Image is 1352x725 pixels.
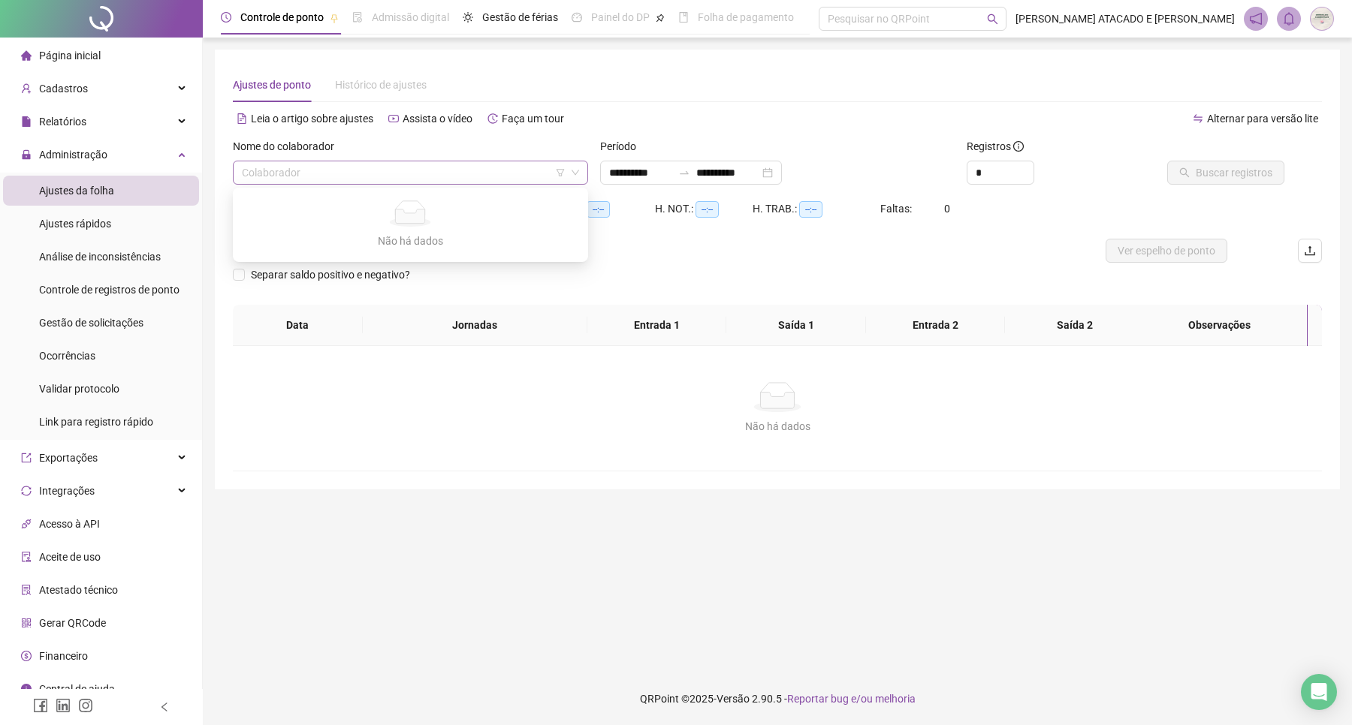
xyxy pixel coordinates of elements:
[21,50,32,61] span: home
[233,138,344,155] label: Nome do colaborador
[698,11,794,23] span: Folha de pagamento
[866,305,1006,346] th: Entrada 2
[245,266,416,283] span: Separar saldo positivo e negativo?
[240,11,324,23] span: Controle de ponto
[21,453,32,463] span: export
[1304,245,1316,257] span: upload
[967,138,1024,155] span: Registros
[587,201,610,218] span: --:--
[487,113,498,124] span: history
[753,200,880,218] div: H. TRAB.:
[1282,12,1296,26] span: bell
[251,113,373,125] span: Leia o artigo sobre ajustes
[463,12,473,23] span: sun
[987,14,998,25] span: search
[39,218,111,230] span: Ajustes rápidos
[335,79,427,91] span: Histórico de ajustes
[403,113,472,125] span: Assista o vídeo
[717,693,750,705] span: Versão
[39,185,114,197] span: Ajustes da folha
[39,617,106,629] span: Gerar QRCode
[656,14,665,23] span: pushpin
[1167,161,1284,185] button: Buscar registros
[21,684,32,694] span: info-circle
[1193,113,1203,124] span: swap
[21,552,32,562] span: audit
[726,305,866,346] th: Saída 1
[33,698,48,713] span: facebook
[1013,141,1024,152] span: info-circle
[565,200,656,218] div: HE 3:
[1016,11,1235,27] span: [PERSON_NAME] ATACADO E [PERSON_NAME]
[39,383,119,395] span: Validar protocolo
[39,650,88,662] span: Financeiro
[352,12,363,23] span: file-done
[39,452,98,464] span: Exportações
[251,418,1304,435] div: Não há dados
[696,201,719,218] span: --:--
[78,698,93,713] span: instagram
[944,203,950,215] span: 0
[1130,305,1308,346] th: Observações
[1005,305,1145,346] th: Saída 2
[21,651,32,661] span: dollar
[221,12,231,23] span: clock-circle
[233,79,311,91] span: Ajustes de ponto
[251,233,570,249] div: Não há dados
[21,116,32,127] span: file
[1249,12,1263,26] span: notification
[39,350,95,362] span: Ocorrências
[56,698,71,713] span: linkedin
[159,702,170,712] span: left
[21,486,32,496] span: sync
[39,284,180,296] span: Controle de registros de ponto
[678,167,690,179] span: to
[1207,113,1318,125] span: Alternar para versão lite
[39,317,143,329] span: Gestão de solicitações
[880,203,914,215] span: Faltas:
[572,12,582,23] span: dashboard
[21,585,32,595] span: solution
[39,83,88,95] span: Cadastros
[203,672,1352,725] footer: QRPoint © 2025 - 2.90.5 -
[39,416,153,428] span: Link para registro rápido
[556,168,565,177] span: filter
[571,168,580,177] span: down
[678,12,689,23] span: book
[600,138,646,155] label: Período
[21,519,32,529] span: api
[39,149,107,161] span: Administração
[39,683,115,695] span: Central de ajuda
[655,200,753,218] div: H. NOT.:
[21,83,32,94] span: user-add
[591,11,650,23] span: Painel do DP
[678,167,690,179] span: swap-right
[587,305,727,346] th: Entrada 1
[39,584,118,596] span: Atestado técnico
[237,113,247,124] span: file-text
[363,305,587,346] th: Jornadas
[1106,239,1227,263] button: Ver espelho de ponto
[1142,317,1296,333] span: Observações
[799,201,822,218] span: --:--
[787,693,916,705] span: Reportar bug e/ou melhoria
[21,618,32,628] span: qrcode
[388,113,399,124] span: youtube
[1301,674,1337,710] div: Open Intercom Messenger
[502,113,564,125] span: Faça um tour
[330,14,339,23] span: pushpin
[39,551,101,563] span: Aceite de uso
[233,305,363,346] th: Data
[39,251,161,263] span: Análise de inconsistências
[372,11,449,23] span: Admissão digital
[39,518,100,530] span: Acesso à API
[39,50,101,62] span: Página inicial
[1311,8,1333,30] img: 64868
[21,149,32,160] span: lock
[482,11,558,23] span: Gestão de férias
[39,485,95,497] span: Integrações
[39,116,86,128] span: Relatórios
